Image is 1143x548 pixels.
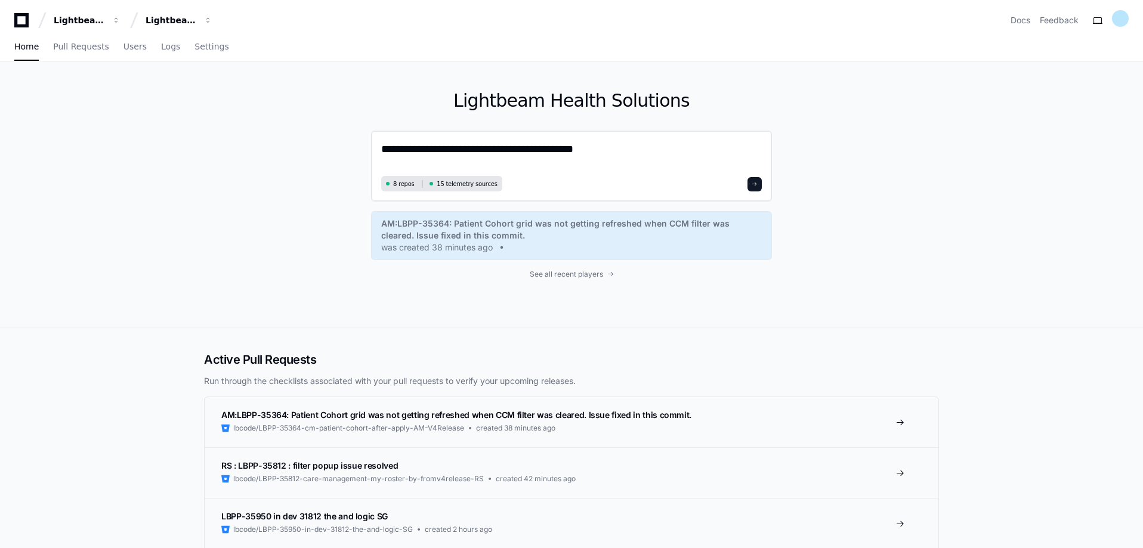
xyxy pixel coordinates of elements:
a: Users [123,33,147,61]
button: Lightbeam Health Solutions [141,10,217,31]
span: lbcode/LBPP-35364-cm-patient-cohort-after-apply-AM-V4Release [233,423,464,433]
span: AM:LBPP-35364: Patient Cohort grid was not getting refreshed when CCM filter was cleared. Issue f... [221,410,691,420]
span: was created 38 minutes ago [381,242,493,253]
span: created 42 minutes ago [496,474,576,484]
a: AM:LBPP-35364: Patient Cohort grid was not getting refreshed when CCM filter was cleared. Issue f... [381,218,762,253]
span: lbcode/LBPP-35812-care-management-my-roster-by-fromv4release-RS [233,474,484,484]
span: created 2 hours ago [425,525,492,534]
span: Pull Requests [53,43,109,50]
span: See all recent players [530,270,603,279]
span: Settings [194,43,228,50]
a: Docs [1011,14,1030,26]
div: Lightbeam Health Solutions [146,14,197,26]
button: Feedback [1040,14,1079,26]
p: Run through the checklists associated with your pull requests to verify your upcoming releases. [204,375,939,387]
span: LBPP-35950 in dev 31812 the and logic SG [221,511,388,521]
button: Lightbeam Health [49,10,125,31]
span: Logs [161,43,180,50]
a: Pull Requests [53,33,109,61]
h1: Lightbeam Health Solutions [371,90,772,112]
a: See all recent players [371,270,772,279]
span: created 38 minutes ago [476,423,555,433]
h2: Active Pull Requests [204,351,939,368]
span: RS : LBPP-35812 : filter popup issue resolved [221,460,398,470]
span: lbcode/LBPP-35950-in-dev-31812-the-and-logic-SG [233,525,413,534]
a: Settings [194,33,228,61]
a: Logs [161,33,180,61]
div: Lightbeam Health [54,14,105,26]
span: Home [14,43,39,50]
a: RS : LBPP-35812 : filter popup issue resolvedlbcode/LBPP-35812-care-management-my-roster-by-fromv... [205,447,938,498]
span: Users [123,43,147,50]
span: AM:LBPP-35364: Patient Cohort grid was not getting refreshed when CCM filter was cleared. Issue f... [381,218,762,242]
a: AM:LBPP-35364: Patient Cohort grid was not getting refreshed when CCM filter was cleared. Issue f... [205,397,938,447]
a: Home [14,33,39,61]
span: 8 repos [393,179,415,188]
span: 15 telemetry sources [437,179,497,188]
